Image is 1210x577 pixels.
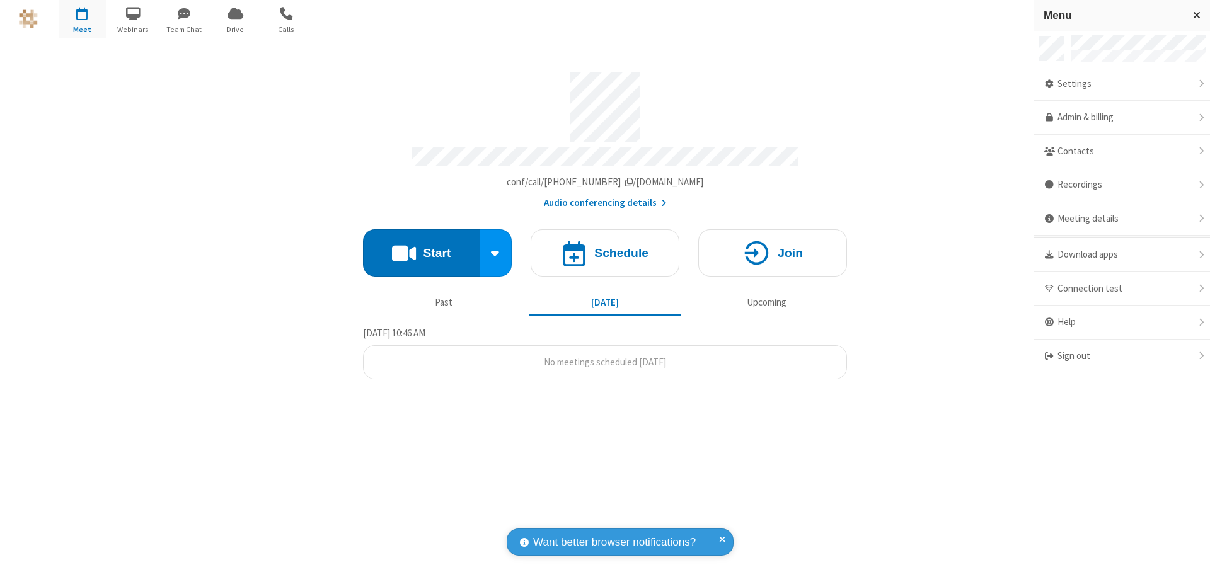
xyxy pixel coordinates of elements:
span: Drive [212,24,259,35]
div: Help [1034,306,1210,340]
span: Want better browser notifications? [533,534,696,551]
button: Copy my meeting room linkCopy my meeting room link [507,175,704,190]
div: Recordings [1034,168,1210,202]
button: Audio conferencing details [544,196,667,210]
h4: Join [778,247,803,259]
a: Admin & billing [1034,101,1210,135]
img: QA Selenium DO NOT DELETE OR CHANGE [19,9,38,28]
section: Account details [363,62,847,210]
span: Meet [59,24,106,35]
h4: Schedule [594,247,648,259]
div: Download apps [1034,238,1210,272]
div: Meeting details [1034,202,1210,236]
span: Team Chat [161,24,208,35]
div: Contacts [1034,135,1210,169]
span: Copy my meeting room link [507,176,704,188]
div: Sign out [1034,340,1210,373]
iframe: Chat [1178,544,1201,568]
span: No meetings scheduled [DATE] [544,356,666,368]
span: [DATE] 10:46 AM [363,327,425,339]
h3: Menu [1044,9,1182,21]
button: Join [698,229,847,277]
div: Connection test [1034,272,1210,306]
span: Calls [263,24,310,35]
div: Settings [1034,67,1210,101]
h4: Start [423,247,451,259]
button: Past [368,290,520,314]
div: Start conference options [480,229,512,277]
button: Schedule [531,229,679,277]
button: Upcoming [691,290,843,314]
button: Start [363,229,480,277]
section: Today's Meetings [363,326,847,380]
span: Webinars [110,24,157,35]
button: [DATE] [529,290,681,314]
